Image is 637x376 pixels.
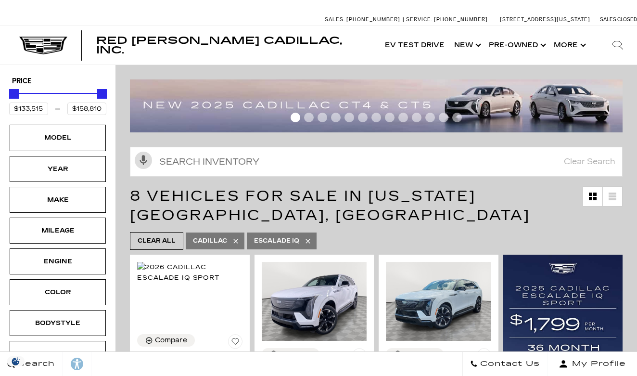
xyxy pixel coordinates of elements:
span: Go to slide 13 [452,113,462,122]
span: 8 Vehicles for Sale in [US_STATE][GEOGRAPHIC_DATA], [GEOGRAPHIC_DATA] [130,187,530,224]
img: Opt-Out Icon [5,356,27,366]
button: Compare Vehicle [137,334,195,347]
img: 2025 Cadillac ESCALADE IQ Sport 2 [386,262,491,341]
span: Service: [406,16,433,23]
span: Contact Us [478,357,540,371]
div: Trim [34,349,82,359]
input: Minimum [9,103,48,115]
a: Service: [PHONE_NUMBER] [403,17,490,22]
button: More [549,26,589,65]
span: Go to slide 12 [439,113,448,122]
span: Escalade IQ [254,235,299,247]
span: Go to slide 7 [371,113,381,122]
div: ColorColor [10,279,106,305]
div: ModelModel [10,125,106,151]
a: New [449,26,484,65]
a: Contact Us [462,352,548,376]
span: Go to slide 9 [398,113,408,122]
a: Red [PERSON_NAME] Cadillac, Inc. [96,36,370,55]
div: Maximum Price [97,89,107,99]
section: Click to Open Cookie Consent Modal [5,356,27,366]
div: MileageMileage [10,218,106,244]
span: Clear All [138,235,176,247]
span: Closed [617,16,637,23]
div: BodystyleBodystyle [10,310,106,336]
span: [PHONE_NUMBER] [434,16,488,23]
div: Price [9,86,106,115]
div: Bodystyle [34,318,82,328]
div: Year [34,164,82,174]
h5: Price [12,77,103,86]
div: Model [34,132,82,143]
span: Sales: [600,16,617,23]
a: Pre-Owned [484,26,549,65]
a: [STREET_ADDRESS][US_STATE] [500,16,590,23]
span: Search [15,357,55,371]
button: Save Vehicle [352,348,367,366]
button: Compare Vehicle [386,348,444,361]
span: Go to slide 10 [412,113,421,122]
div: YearYear [10,156,106,182]
img: Cadillac Dark Logo with Cadillac White Text [19,37,67,55]
span: My Profile [568,357,626,371]
div: Minimum Price [9,89,19,99]
span: [PHONE_NUMBER] [346,16,400,23]
div: Color [34,287,82,298]
svg: Click to toggle on voice search [135,152,152,169]
a: EV Test Drive [380,26,449,65]
img: 2026 Cadillac ESCALADE IQ Sport [137,262,242,283]
div: EngineEngine [10,248,106,274]
span: Go to slide 2 [304,113,314,122]
span: Go to slide 5 [344,113,354,122]
button: Compare Vehicle [262,348,319,361]
button: Open user profile menu [548,352,637,376]
input: Maximum [67,103,106,115]
span: Go to slide 4 [331,113,341,122]
span: Red [PERSON_NAME] Cadillac, Inc. [96,35,342,56]
button: Save Vehicle [477,348,491,366]
span: Go to slide 8 [385,113,395,122]
span: Sales: [325,16,345,23]
img: 2507-july-ct-offer-09 [130,79,623,132]
span: Go to slide 3 [318,113,327,122]
div: Engine [34,256,82,267]
button: Save Vehicle [228,334,242,352]
img: 2025 Cadillac ESCALADE IQ Sport 1 [262,262,367,341]
span: Go to slide 1 [291,113,300,122]
span: Go to slide 6 [358,113,368,122]
a: Sales: [PHONE_NUMBER] [325,17,403,22]
div: TrimTrim [10,341,106,367]
div: MakeMake [10,187,106,213]
div: Compare [155,336,187,345]
div: Make [34,194,82,205]
div: Compare [280,350,312,359]
div: Mileage [34,225,82,236]
span: Go to slide 11 [425,113,435,122]
div: Compare [404,350,436,359]
span: Cadillac [193,235,227,247]
input: Search Inventory [130,147,623,177]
